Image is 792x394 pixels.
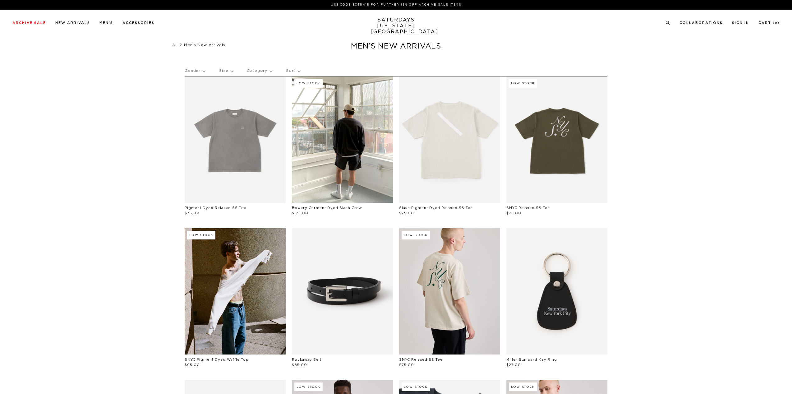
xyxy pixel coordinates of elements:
[185,211,200,215] span: $75.00
[99,21,113,25] a: Men's
[185,363,200,367] span: $95.00
[399,211,414,215] span: $75.00
[294,382,323,391] div: Low Stock
[292,206,362,210] a: Bowery Garment Dyed Slash Crew
[506,363,521,367] span: $27.00
[506,358,557,361] a: Miller Standard Key Ring
[509,382,537,391] div: Low Stock
[679,21,723,25] a: Collaborations
[294,79,323,88] div: Low Stock
[292,363,307,367] span: $85.00
[219,64,233,78] p: Size
[775,22,777,25] small: 0
[402,382,430,391] div: Low Stock
[184,43,225,47] span: Men's New Arrivals
[15,2,777,7] p: Use Code EXTRA15 for Further 15% Off Archive Sale Items
[732,21,749,25] a: Sign In
[399,206,473,210] a: Slash Pigment Dyed Relaxed SS Tee
[185,358,249,361] a: SNYC Pigment Dyed Waffle Top
[122,21,154,25] a: Accessories
[758,21,780,25] a: Cart (0)
[185,64,205,78] p: Gender
[185,206,246,210] a: Pigment Dyed Relaxed SS Tee
[172,43,178,47] a: All
[292,358,321,361] a: Rockaway Belt
[292,211,308,215] span: $175.00
[402,231,430,239] div: Low Stock
[506,211,521,215] span: $75.00
[399,363,414,367] span: $75.00
[506,206,550,210] a: SNYC Relaxed SS Tee
[12,21,46,25] a: Archive Sale
[509,79,537,88] div: Low Stock
[247,64,272,78] p: Category
[371,17,422,35] a: SATURDAYS[US_STATE][GEOGRAPHIC_DATA]
[286,64,300,78] p: Sort
[399,358,443,361] a: SNYC Relaxed SS Tee
[55,21,90,25] a: New Arrivals
[187,231,215,239] div: Low Stock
